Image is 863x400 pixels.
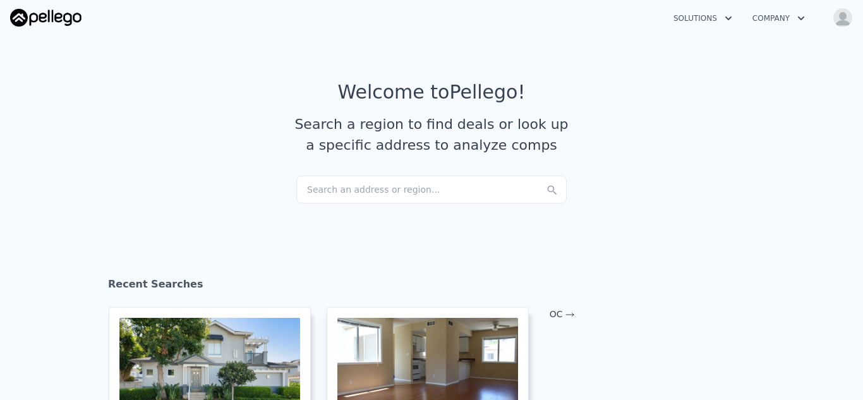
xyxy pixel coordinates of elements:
[742,7,815,30] button: Company
[338,81,526,104] div: Welcome to Pellego !
[108,267,755,307] div: Recent Searches
[833,8,853,28] img: avatar
[550,309,576,319] a: OC
[663,7,742,30] button: Solutions
[290,114,573,155] div: Search a region to find deals or look up a specific address to analyze comps
[296,176,567,203] div: Search an address or region...
[10,9,81,27] img: Pellego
